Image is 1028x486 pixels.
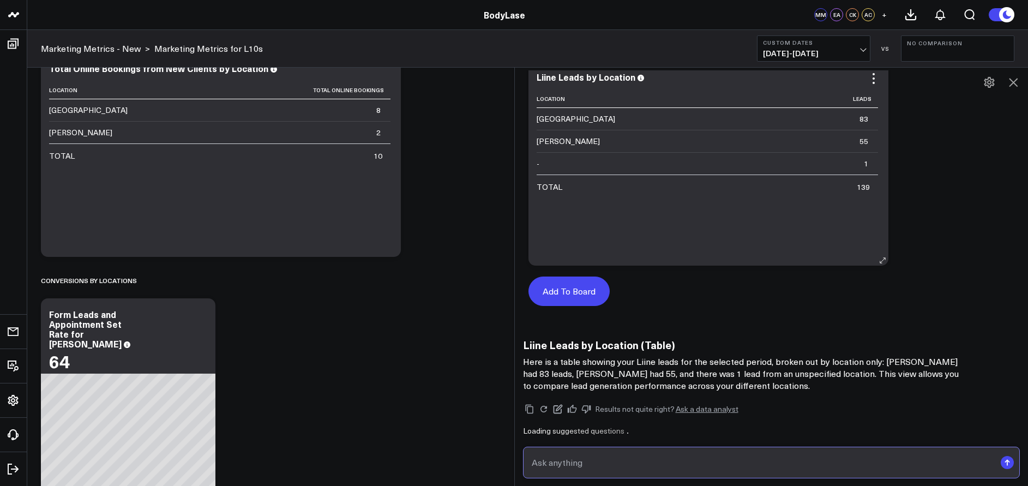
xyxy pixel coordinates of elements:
div: Liine Leads by Location [537,71,635,83]
div: 2 [376,127,381,138]
div: [GEOGRAPHIC_DATA] [537,113,615,124]
button: Add To Board [528,277,610,306]
a: Marketing Metrics - New [41,43,141,55]
b: No Comparison [907,40,1008,46]
a: BodyLase [484,9,525,21]
div: [GEOGRAPHIC_DATA] [49,105,128,116]
h3: Liine Leads by Location (Table) [523,339,959,351]
th: Leads [646,90,878,108]
b: Custom Dates [763,39,864,46]
div: Total Online Bookings from New Clients by Location [49,62,268,74]
div: Conversions by locations [41,268,137,293]
div: 8 [376,105,381,116]
div: TOTAL [537,182,562,193]
div: VS [876,45,895,52]
th: Location [537,90,646,108]
input: Ask anything [529,453,996,472]
div: 1 [864,158,868,169]
div: Form Leads and Appointment Set Rate for [PERSON_NAME] [49,308,122,350]
div: EA [830,8,843,21]
p: Here is a table showing your Liine leads for the selected period, broken out by location only: [P... [523,356,959,392]
a: Marketing Metrics for L10s [154,43,263,55]
span: + [882,11,887,19]
div: MM [814,8,827,21]
div: > [41,43,150,55]
button: Copy [523,403,536,416]
div: TOTAL [49,151,75,161]
div: - [537,158,539,169]
th: Total Online Bookings [158,81,390,99]
span: Results not quite right? [595,404,675,414]
div: [PERSON_NAME] [537,136,600,147]
button: + [877,8,891,21]
div: CK [846,8,859,21]
a: Ask a data analyst [676,405,738,413]
th: Location [49,81,158,99]
div: 139 [857,182,870,193]
div: 55 [859,136,868,147]
button: Custom Dates[DATE]-[DATE] [757,35,870,62]
div: Loading suggested questions [523,427,636,435]
span: [DATE] - [DATE] [763,49,864,58]
div: 64 [49,351,70,371]
div: 83 [859,113,868,124]
button: No Comparison [901,35,1014,62]
div: [PERSON_NAME] [49,127,112,138]
div: AC [862,8,875,21]
div: 10 [374,151,382,161]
